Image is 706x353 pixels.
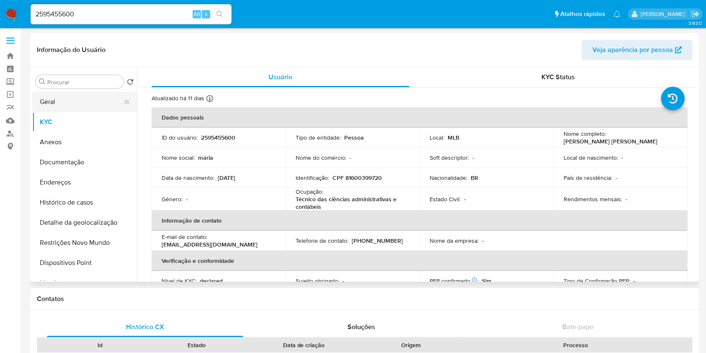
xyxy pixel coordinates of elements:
div: Processo [465,341,686,349]
p: - [464,195,466,203]
button: Histórico de casos [32,192,137,213]
button: Documentação [32,152,137,172]
p: Data de nascimento : [162,174,214,182]
p: Nome da empresa : [430,237,479,244]
button: Retornar ao pedido padrão [127,78,134,88]
button: Veja aparência por pessoa [582,40,693,60]
button: search-icon [211,8,228,20]
p: - [621,154,623,161]
th: Dados pessoais [152,107,688,127]
p: Sim [482,277,492,285]
p: maria [198,154,213,161]
p: - [616,174,617,182]
button: Geral [32,92,130,112]
p: Nível de KYC : [162,277,196,285]
p: Identificação : [296,174,329,182]
div: Estado [155,341,240,349]
p: ID do usuário : [162,134,198,141]
p: - [343,277,344,285]
p: Rendimentos mensais : [564,195,622,203]
div: Id [58,341,143,349]
span: Histórico CX [126,322,164,332]
span: Atalhos rápidos [560,10,605,18]
p: Gênero : [162,195,183,203]
button: Dispositivos Point [32,253,137,273]
button: Anexos [32,132,137,152]
p: [PERSON_NAME] [PERSON_NAME] [564,138,657,145]
p: Tipo de Confirmação PEP : [564,277,630,285]
th: Informação de contato [152,210,688,231]
p: declared [200,277,223,285]
p: Atualizado há 11 dias [152,94,204,102]
p: PEP confirmado : [430,277,479,285]
p: - [634,277,635,285]
p: [EMAIL_ADDRESS][DOMAIN_NAME] [162,241,258,248]
p: [DATE] [218,174,235,182]
span: KYC Status [541,72,575,82]
p: Ocupação : [296,188,323,195]
p: Soft descriptor : [430,154,469,161]
button: Detalhe da geolocalização [32,213,137,233]
p: Técnico das ciências administrativas e contábeis [296,195,406,210]
button: Procurar [39,78,46,85]
span: Alt [193,10,200,18]
span: s [205,10,207,18]
h1: Informação do Usuário [37,46,106,54]
p: [PHONE_NUMBER] [352,237,403,244]
p: Nome completo : [564,130,606,138]
p: - [472,154,474,161]
button: Endereços [32,172,137,192]
p: lucas.barboza@mercadolivre.com [641,10,688,18]
p: Nome social : [162,154,195,161]
p: País de residência : [564,174,612,182]
p: Nacionalidade : [430,174,467,182]
h1: Contatos [37,295,693,303]
p: CPF 81600399720 [332,174,382,182]
div: Data de criação [251,341,357,349]
span: Veja aparência por pessoa [593,40,673,60]
p: Local de nascimento : [564,154,618,161]
button: KYC [32,112,137,132]
p: 2595455600 [201,134,235,141]
p: Estado Civil : [430,195,461,203]
span: Bate-papo [562,322,593,332]
th: Verificação e conformidade [152,251,688,271]
p: Tipo de entidade : [296,134,341,141]
div: Origem [368,341,453,349]
a: Sair [691,10,700,18]
p: - [186,195,188,203]
p: - [626,195,627,203]
p: Sujeito obrigado : [296,277,339,285]
span: Usuário [268,72,292,82]
button: Lista Interna [32,273,137,293]
input: Pesquise usuários ou casos... [31,9,232,20]
p: - [482,237,484,244]
p: Local : [430,134,444,141]
input: Procurar [47,78,120,86]
p: Nome do comércio : [296,154,346,161]
p: Telefone de contato : [296,237,348,244]
p: - [350,154,351,161]
button: Restrições Novo Mundo [32,233,137,253]
span: Soluções [348,322,375,332]
p: BR [471,174,478,182]
a: Notificações [613,10,621,18]
p: MLB [448,134,459,141]
p: E-mail de contato : [162,233,207,241]
p: Pessoa [344,134,364,141]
